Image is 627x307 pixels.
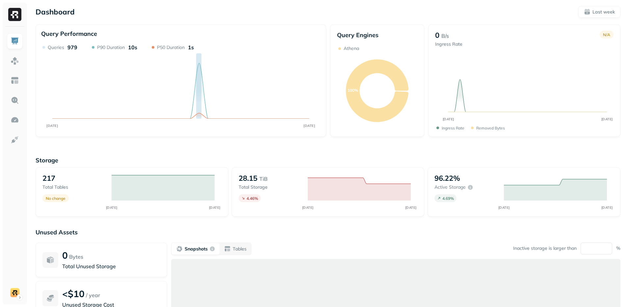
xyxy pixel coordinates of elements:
tspan: [DATE] [601,205,613,210]
tspan: [DATE] [46,124,58,128]
p: Dashboard [36,7,75,16]
p: Inactive storage is larger than [513,245,577,251]
p: Query Performance [41,30,97,37]
p: 28.15 [239,174,257,183]
p: P50 Duration [157,44,185,51]
p: TiB [259,175,268,183]
tspan: [DATE] [442,117,454,121]
tspan: [DATE] [498,205,509,210]
p: Snapshots [185,246,208,252]
p: 0 [435,31,439,40]
img: Query Explorer [11,96,19,105]
tspan: [DATE] [209,205,221,210]
p: 10s [128,44,137,51]
p: Ingress Rate [442,126,464,130]
p: Storage [36,156,620,164]
p: 0 [62,249,68,261]
tspan: [DATE] [303,124,315,128]
img: Asset Explorer [11,76,19,85]
p: 4.69 % [442,196,454,201]
p: 96.22% [434,174,460,183]
p: Total Unused Storage [62,262,160,270]
p: P90 Duration [97,44,125,51]
p: 217 [42,174,55,183]
p: / year [86,291,100,299]
tspan: [DATE] [601,117,613,121]
p: Ingress Rate [435,41,462,47]
p: <$10 [62,288,85,299]
img: Ryft [8,8,21,21]
p: Unused Assets [36,228,620,236]
p: Last week [592,9,615,15]
text: 100% [347,88,358,93]
img: demo [10,288,19,297]
p: 4.46 % [247,196,258,201]
img: Integrations [11,135,19,144]
p: B/s [441,32,449,40]
button: Last week [578,6,620,18]
tspan: [DATE] [106,205,118,210]
p: Bytes [69,253,83,261]
p: % [616,245,620,251]
p: Athena [344,45,359,52]
tspan: [DATE] [302,205,313,210]
p: Total storage [239,184,301,190]
p: Tables [233,246,247,252]
p: Queries [48,44,64,51]
p: Active storage [434,184,466,190]
img: Assets [11,57,19,65]
tspan: [DATE] [405,205,416,210]
p: No change [46,196,65,201]
img: Dashboard [11,37,19,45]
p: N/A [603,32,610,37]
p: Removed bytes [476,126,505,130]
p: Total tables [42,184,105,190]
p: 1s [188,44,194,51]
img: Optimization [11,116,19,124]
p: Query Engines [337,31,417,39]
p: 979 [67,44,77,51]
